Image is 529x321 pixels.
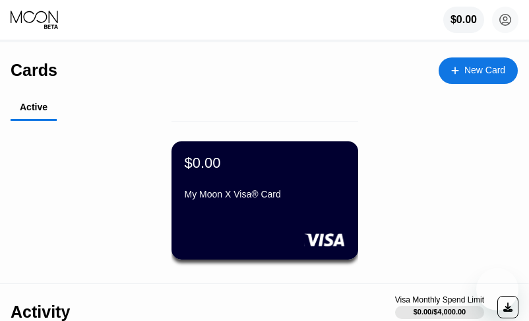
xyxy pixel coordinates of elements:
div: $0.00My Moon X Visa® Card [171,141,358,260]
iframe: Button to launch messaging window [476,268,518,310]
div: $0.00 / $4,000.00 [414,308,466,316]
div: New Card [464,65,505,76]
div: Active [20,102,47,112]
div: $0.00 [185,155,221,172]
div: Cards [11,61,57,80]
div: Visa Monthly Spend Limit [395,295,484,304]
div: $0.00 [443,7,484,33]
div: New Card [439,57,518,84]
div: Visa Monthly Spend Limit$0.00/$4,000.00 [395,295,484,319]
div: $0.00 [451,14,477,26]
div: My Moon X Visa® Card [185,189,345,199]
